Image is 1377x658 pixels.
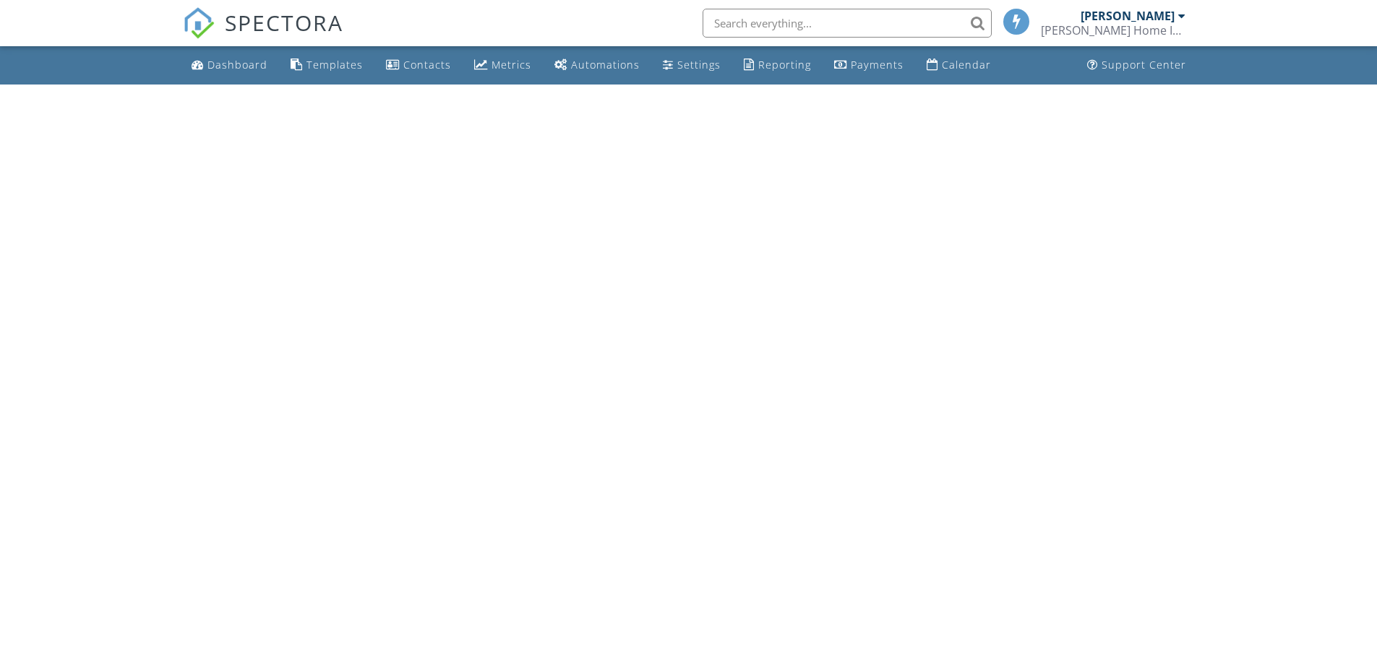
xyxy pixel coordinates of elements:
[285,52,369,79] a: Templates
[1102,58,1186,72] div: Support Center
[677,58,721,72] div: Settings
[851,58,904,72] div: Payments
[492,58,531,72] div: Metrics
[183,20,343,50] a: SPECTORA
[468,52,537,79] a: Metrics
[1081,9,1175,23] div: [PERSON_NAME]
[549,52,645,79] a: Automations (Basic)
[738,52,817,79] a: Reporting
[380,52,457,79] a: Contacts
[758,58,811,72] div: Reporting
[183,7,215,39] img: The Best Home Inspection Software - Spectora
[306,58,363,72] div: Templates
[207,58,267,72] div: Dashboard
[921,52,997,79] a: Calendar
[403,58,451,72] div: Contacts
[1041,23,1185,38] div: Brogden Home Inspections, LLC
[225,7,343,38] span: SPECTORA
[1081,52,1192,79] a: Support Center
[942,58,991,72] div: Calendar
[186,52,273,79] a: Dashboard
[828,52,909,79] a: Payments
[657,52,726,79] a: Settings
[703,9,992,38] input: Search everything...
[571,58,640,72] div: Automations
